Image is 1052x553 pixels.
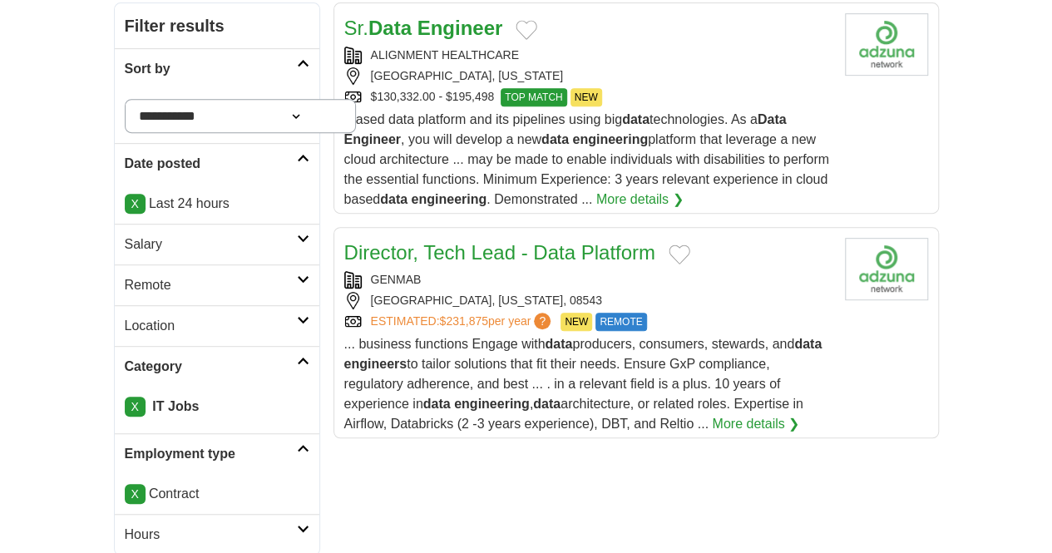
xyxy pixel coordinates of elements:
button: Add to favorite jobs [669,244,690,264]
img: Company logo [845,238,928,300]
h2: Category [125,357,297,377]
span: $231,875 [439,314,487,328]
strong: engineering [454,397,530,411]
p: Last 24 hours [125,194,309,214]
strong: Data [368,17,412,39]
a: Employment type [115,433,319,474]
h2: Hours [125,525,297,545]
span: REMOTE [595,313,646,331]
a: More details ❯ [596,190,684,210]
div: ALIGNMENT HEALTHCARE [344,47,832,64]
h2: Location [125,316,297,336]
a: Sort by [115,48,319,89]
strong: data [545,337,572,351]
strong: data [380,192,407,206]
div: $130,332.00 - $195,498 [344,88,832,106]
a: More details ❯ [712,414,799,434]
a: Category [115,346,319,387]
h2: Sort by [125,59,297,79]
a: Location [115,305,319,346]
strong: Data [758,112,787,126]
strong: data [533,397,561,411]
a: Director, Tech Lead - Data Platform [344,241,655,264]
li: Contract [125,484,309,504]
span: ? [534,313,551,329]
a: ESTIMATED:$231,875per year? [371,313,555,331]
span: NEW [561,313,592,331]
span: ... business functions Engage with producers, consumers, stewards, and to tailor solutions that f... [344,337,822,431]
a: Date posted [115,143,319,184]
h2: Filter results [115,3,319,48]
button: Add to favorite jobs [516,20,537,40]
h2: Date posted [125,154,297,174]
div: [GEOGRAPHIC_DATA], [US_STATE], 08543 [344,292,832,309]
a: Remote [115,264,319,305]
h2: Remote [125,275,297,295]
span: NEW [570,88,602,106]
strong: engineering [411,192,486,206]
strong: data [622,112,649,126]
div: [GEOGRAPHIC_DATA], [US_STATE] [344,67,832,85]
h2: Employment type [125,444,297,464]
strong: data [794,337,822,351]
a: Sr.Data Engineer [344,17,503,39]
strong: data [423,397,451,411]
strong: Engineer [344,132,401,146]
span: -based data platform and its pipelines using big technologies. As a , you will develop a new plat... [344,112,829,206]
a: X [125,484,146,504]
strong: data [541,132,569,146]
a: Salary [115,224,319,264]
span: TOP MATCH [501,88,566,106]
img: Company logo [845,13,928,76]
h2: Salary [125,235,297,254]
a: X [125,194,146,214]
strong: Engineer [417,17,503,39]
a: X [125,397,146,417]
strong: engineers [344,357,407,371]
strong: IT Jobs [152,399,199,413]
div: GENMAB [344,271,832,289]
strong: engineering [572,132,648,146]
